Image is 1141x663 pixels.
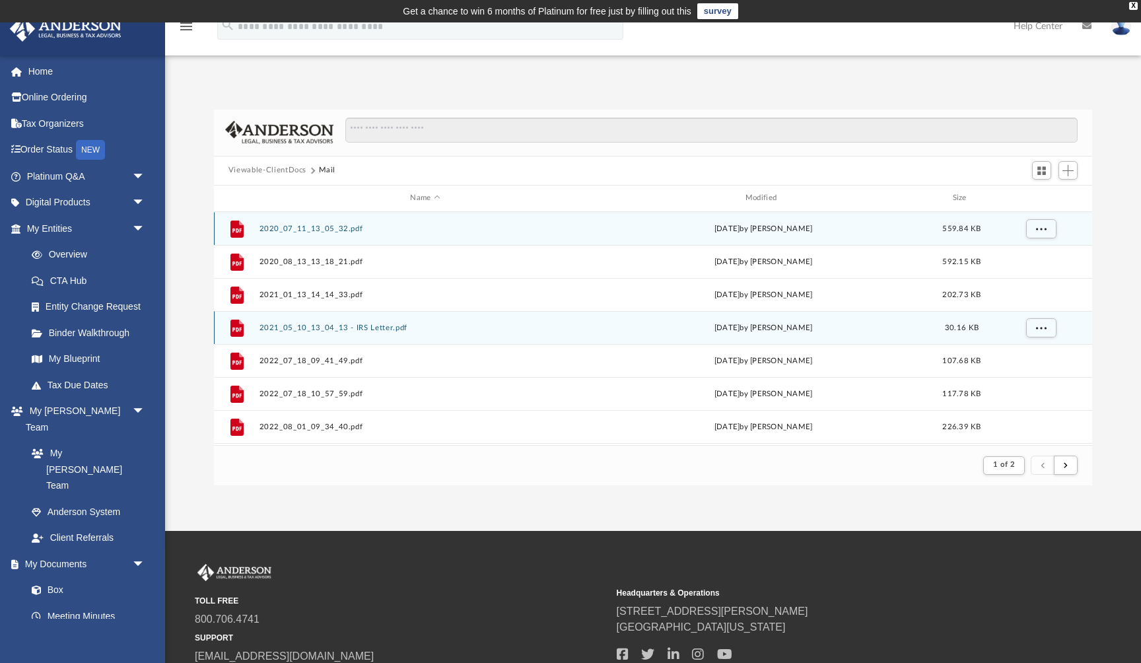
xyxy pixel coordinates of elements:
[1129,2,1138,10] div: close
[195,632,607,644] small: SUPPORT
[1111,17,1131,36] img: User Pic
[597,192,930,204] div: Modified
[6,16,125,42] img: Anderson Advisors Platinum Portal
[76,140,105,160] div: NEW
[18,499,158,525] a: Anderson System
[18,372,165,398] a: Tax Due Dates
[18,294,165,320] a: Entity Change Request
[132,551,158,578] span: arrow_drop_down
[18,525,158,551] a: Client Referrals
[9,163,165,190] a: Platinum Q&Aarrow_drop_down
[18,267,165,294] a: CTA Hub
[9,215,165,242] a: My Entitiesarrow_drop_down
[178,25,194,34] a: menu
[9,58,165,85] a: Home
[259,258,591,266] button: 2020_08_13_13_18_21.pdf
[195,595,607,607] small: TOLL FREE
[258,192,591,204] div: Name
[9,137,165,164] a: Order StatusNEW
[942,423,981,430] span: 226.39 KB
[597,421,929,433] div: [DATE] by [PERSON_NAME]
[1058,161,1078,180] button: Add
[195,613,259,625] a: 800.706.4741
[18,603,158,629] a: Meeting Minutes
[220,192,253,204] div: id
[617,621,786,633] a: [GEOGRAPHIC_DATA][US_STATE]
[983,456,1025,475] button: 1 of 2
[18,440,152,499] a: My [PERSON_NAME] Team
[9,551,158,577] a: My Documentsarrow_drop_down
[259,225,591,233] button: 2020_07_11_13_05_32.pdf
[697,3,738,19] a: survey
[9,398,158,440] a: My [PERSON_NAME] Teamarrow_drop_down
[195,650,374,662] a: [EMAIL_ADDRESS][DOMAIN_NAME]
[942,390,981,397] span: 117.78 KB
[994,192,1086,204] div: id
[259,291,591,299] button: 2021_01_13_14_14_33.pdf
[1032,161,1052,180] button: Switch to Grid View
[18,320,165,346] a: Binder Walkthrough
[259,357,591,365] button: 2022_07_18_09_41_49.pdf
[9,110,165,137] a: Tax Organizers
[617,587,1029,599] small: Headquarters & Operations
[1025,219,1056,238] button: More options
[942,258,981,265] span: 592.15 KB
[597,289,929,300] div: [DATE] by [PERSON_NAME]
[993,461,1015,468] span: 1 of 2
[597,256,929,267] div: [DATE] by [PERSON_NAME]
[597,355,929,366] div: [DATE] by [PERSON_NAME]
[18,346,158,372] a: My Blueprint
[132,398,158,425] span: arrow_drop_down
[9,190,165,216] a: Digital Productsarrow_drop_down
[259,324,591,332] button: 2021_05_10_13_04_13 - IRS Letter.pdf
[221,18,235,32] i: search
[132,215,158,242] span: arrow_drop_down
[597,322,929,333] div: [DATE] by [PERSON_NAME]
[18,577,152,604] a: Box
[597,223,929,234] div: [DATE] by [PERSON_NAME]
[935,192,988,204] div: Size
[214,212,1092,446] div: grid
[345,118,1078,143] input: Search files and folders
[9,85,165,111] a: Online Ordering
[942,225,981,232] span: 559.84 KB
[259,390,591,398] button: 2022_07_18_10_57_59.pdf
[132,190,158,217] span: arrow_drop_down
[597,388,929,400] div: [DATE] by [PERSON_NAME]
[945,324,979,331] span: 30.16 KB
[259,423,591,431] button: 2022_08_01_09_34_40.pdf
[403,3,691,19] div: Get a chance to win 6 months of Platinum for free just by filling out this
[617,606,808,617] a: [STREET_ADDRESS][PERSON_NAME]
[195,564,274,581] img: Anderson Advisors Platinum Portal
[228,164,306,176] button: Viewable-ClientDocs
[18,242,165,268] a: Overview
[178,18,194,34] i: menu
[319,164,336,176] button: Mail
[942,357,981,364] span: 107.68 KB
[942,291,981,298] span: 202.73 KB
[132,163,158,190] span: arrow_drop_down
[1025,318,1056,337] button: More options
